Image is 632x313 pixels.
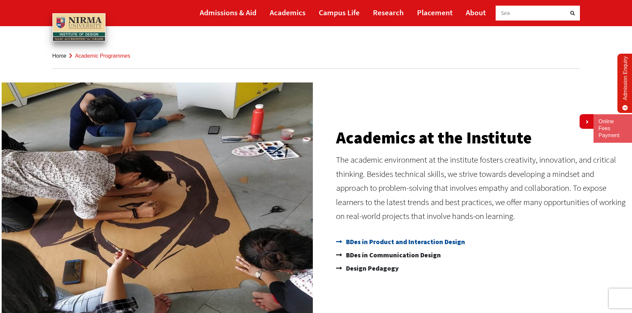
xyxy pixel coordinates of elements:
a: Home [52,53,67,59]
a: Placement [417,5,453,20]
p: The academic environment at the institute fosters creativity, innovation, and critical thinking. ... [336,153,626,223]
a: Design Pedagogy [336,262,626,275]
span: Academic Programmes [75,53,130,59]
a: BDes in Communication Design [336,248,626,262]
a: Campus Life [319,5,360,20]
a: Academics [270,5,306,20]
a: BDes in Product and Interaction Design [336,235,626,248]
span: Design Pedagogy [344,262,399,275]
span: BDes in Communication Design [344,248,441,262]
a: Admissions & Aid [200,5,256,20]
a: Research [373,5,404,20]
a: Online Fees Payment [598,118,627,139]
img: main_logo [52,13,105,42]
nav: breadcrumb [52,43,580,69]
span: Sea [501,9,510,17]
span: BDes in Product and Interaction Design [344,235,465,248]
h2: Academics at the Institute [336,130,626,146]
a: About [466,5,486,20]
